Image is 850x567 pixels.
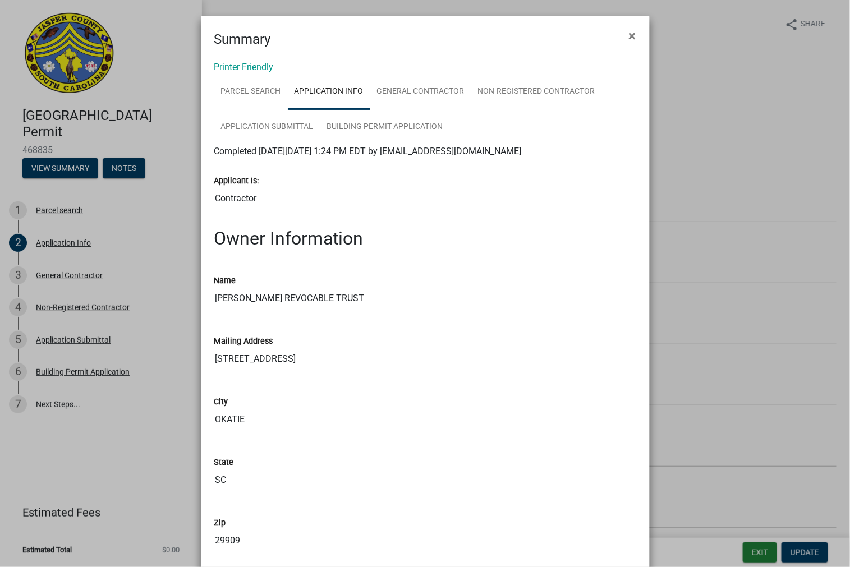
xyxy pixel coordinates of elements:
label: State [214,459,234,467]
h2: Owner Information [214,228,636,249]
a: Non-Registered Contractor [471,74,602,110]
label: Mailing Address [214,338,273,345]
a: General Contractor [370,74,471,110]
span: × [629,28,636,44]
a: Building Permit Application [320,109,450,145]
a: Application Info [288,74,370,110]
label: Applicant Is: [214,177,259,185]
label: City [214,398,228,406]
label: Name [214,277,236,285]
a: Printer Friendly [214,62,274,72]
label: Zip [214,519,226,527]
a: Parcel search [214,74,288,110]
button: Close [620,20,645,52]
a: Application Submittal [214,109,320,145]
h4: Summary [214,29,271,49]
span: Completed [DATE][DATE] 1:24 PM EDT by [EMAIL_ADDRESS][DOMAIN_NAME] [214,146,522,156]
